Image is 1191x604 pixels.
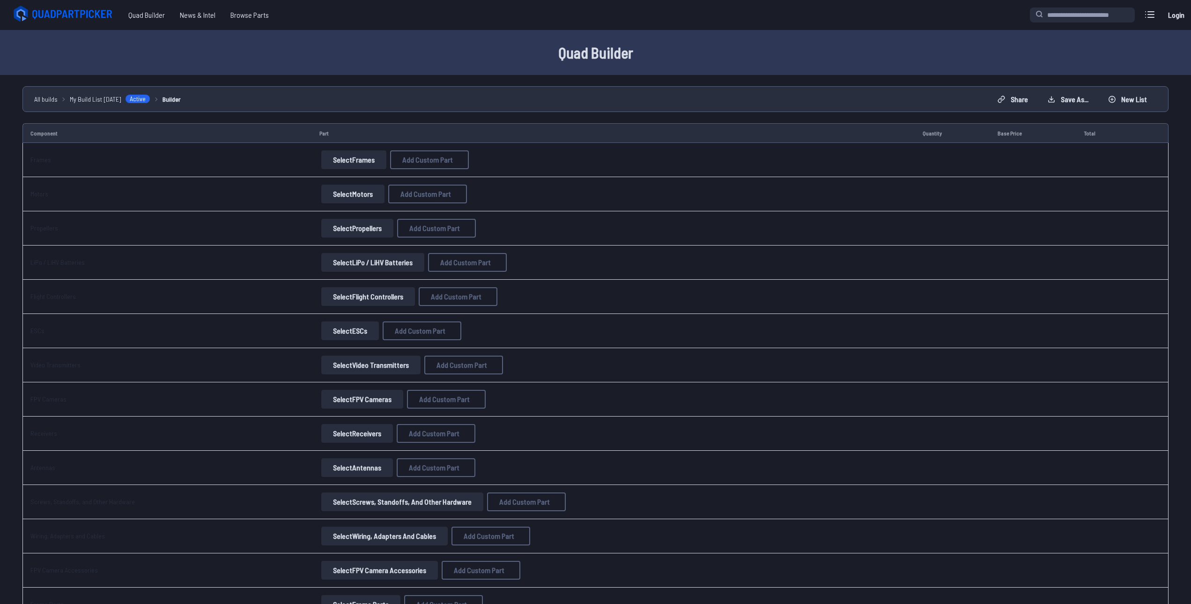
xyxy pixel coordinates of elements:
[125,94,150,104] span: Active
[409,224,460,232] span: Add Custom Part
[319,561,440,580] a: SelectFPV Camera Accessories
[321,458,393,477] button: SelectAntennas
[30,258,85,266] a: LiPo / LiHV Batteries
[321,356,421,374] button: SelectVideo Transmitters
[30,361,81,369] a: Video Transmitters
[223,6,276,24] a: Browse Parts
[419,395,470,403] span: Add Custom Part
[319,424,395,443] a: SelectReceivers
[22,123,312,143] td: Component
[319,390,405,409] a: SelectFPV Cameras
[319,219,395,238] a: SelectPropellers
[30,395,67,403] a: FPV Cameras
[321,424,393,443] button: SelectReceivers
[319,458,395,477] a: SelectAntennas
[321,150,386,169] button: SelectFrames
[30,463,55,471] a: Antennas
[319,287,417,306] a: SelectFlight Controllers
[388,185,467,203] button: Add Custom Part
[319,527,450,545] a: SelectWiring, Adapters and Cables
[419,287,497,306] button: Add Custom Part
[30,156,51,164] a: Frames
[1100,92,1155,107] button: New List
[319,356,422,374] a: SelectVideo Transmitters
[397,219,476,238] button: Add Custom Part
[990,92,1036,107] button: Share
[319,150,388,169] a: SelectFrames
[321,492,483,511] button: SelectScrews, Standoffs, and Other Hardware
[319,253,426,272] a: SelectLiPo / LiHV Batteries
[321,321,379,340] button: SelectESCs
[390,150,469,169] button: Add Custom Part
[499,498,550,506] span: Add Custom Part
[424,356,503,374] button: Add Custom Part
[915,123,990,143] td: Quantity
[402,156,453,164] span: Add Custom Part
[312,123,915,143] td: Part
[30,327,44,335] a: ESCs
[30,429,57,437] a: Receivers
[442,561,520,580] button: Add Custom Part
[30,292,76,300] a: Flight Controllers
[30,224,58,232] a: Propellers
[383,321,461,340] button: Add Custom Part
[428,253,507,272] button: Add Custom Part
[440,259,491,266] span: Add Custom Part
[409,430,459,437] span: Add Custom Part
[464,532,514,540] span: Add Custom Part
[397,458,475,477] button: Add Custom Part
[296,41,895,64] h1: Quad Builder
[321,253,424,272] button: SelectLiPo / LiHV Batteries
[321,185,385,203] button: SelectMotors
[1165,6,1187,24] a: Login
[172,6,223,24] a: News & Intel
[487,492,566,511] button: Add Custom Part
[30,532,105,540] a: Wiring, Adapters and Cables
[321,527,448,545] button: SelectWiring, Adapters and Cables
[30,566,98,574] a: FPV Camera Accessories
[321,287,415,306] button: SelectFlight Controllers
[30,190,48,198] a: Motors
[400,190,451,198] span: Add Custom Part
[319,321,381,340] a: SelectESCs
[30,498,135,506] a: Screws, Standoffs, and Other Hardware
[1040,92,1096,107] button: Save as...
[407,390,486,409] button: Add Custom Part
[319,492,485,511] a: SelectScrews, Standoffs, and Other Hardware
[431,293,481,300] span: Add Custom Part
[451,527,530,545] button: Add Custom Part
[990,123,1076,143] td: Base Price
[70,94,150,104] a: My Build List [DATE]Active
[321,561,438,580] button: SelectFPV Camera Accessories
[397,424,475,443] button: Add Custom Part
[321,390,403,409] button: SelectFPV Cameras
[34,94,58,104] a: All builds
[70,94,121,104] span: My Build List [DATE]
[436,361,487,369] span: Add Custom Part
[1076,123,1135,143] td: Total
[454,567,504,574] span: Add Custom Part
[163,94,181,104] a: Builder
[319,185,386,203] a: SelectMotors
[121,6,172,24] a: Quad Builder
[321,219,393,238] button: SelectPropellers
[409,464,459,471] span: Add Custom Part
[395,327,445,335] span: Add Custom Part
